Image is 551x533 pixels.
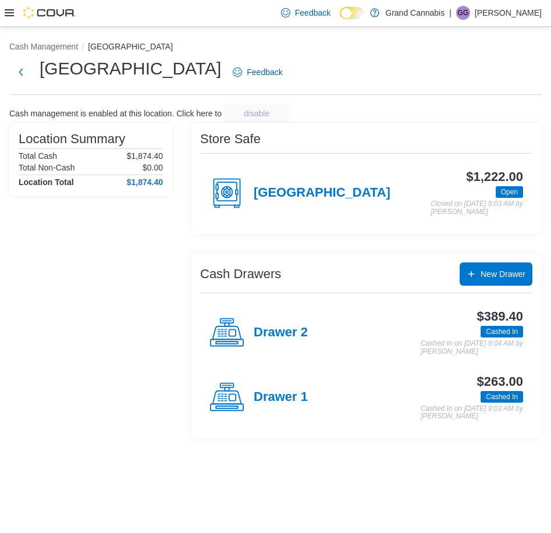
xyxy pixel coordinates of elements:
[244,108,269,119] span: disable
[477,375,523,389] h3: $263.00
[127,177,163,187] h4: $1,874.40
[9,61,33,84] button: Next
[421,405,523,421] p: Cashed In on [DATE] 9:03 AM by [PERSON_NAME]
[385,6,445,20] p: Grand Cannabis
[254,325,308,340] h4: Drawer 2
[200,132,261,146] h3: Store Safe
[456,6,470,20] div: Greg Gaudreau
[254,390,308,405] h4: Drawer 1
[254,186,390,201] h4: [GEOGRAPHIC_DATA]
[88,42,173,51] button: [GEOGRAPHIC_DATA]
[449,6,452,20] p: |
[475,6,542,20] p: [PERSON_NAME]
[228,61,287,84] a: Feedback
[19,177,74,187] h4: Location Total
[421,340,523,356] p: Cashed In on [DATE] 9:04 AM by [PERSON_NAME]
[9,109,222,118] p: Cash management is enabled at this location. Click here to
[143,163,163,172] p: $0.00
[501,187,518,197] span: Open
[9,41,542,55] nav: An example of EuiBreadcrumbs
[460,262,532,286] button: New Drawer
[486,392,518,402] span: Cashed In
[224,104,289,123] button: disable
[9,42,78,51] button: Cash Management
[481,268,525,280] span: New Drawer
[295,7,330,19] span: Feedback
[127,151,163,161] p: $1,874.40
[200,267,281,281] h3: Cash Drawers
[458,6,469,20] span: GG
[481,326,523,337] span: Cashed In
[340,7,364,19] input: Dark Mode
[431,200,523,216] p: Closed on [DATE] 9:03 AM by [PERSON_NAME]
[19,151,57,161] h6: Total Cash
[481,391,523,403] span: Cashed In
[247,66,282,78] span: Feedback
[19,132,125,146] h3: Location Summary
[19,163,75,172] h6: Total Non-Cash
[477,310,523,324] h3: $389.40
[496,186,523,198] span: Open
[466,170,523,184] h3: $1,222.00
[40,57,221,80] h1: [GEOGRAPHIC_DATA]
[23,7,76,19] img: Cova
[486,326,518,337] span: Cashed In
[276,1,335,24] a: Feedback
